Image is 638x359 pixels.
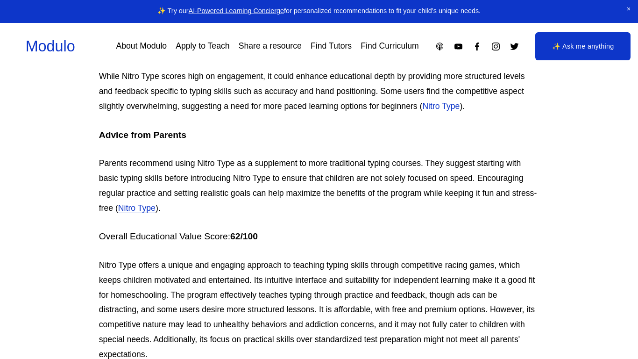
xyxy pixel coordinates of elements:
[99,156,539,215] p: Parents recommend using Nitro Type as a supplement to more traditional typing courses. They sugge...
[535,32,631,60] a: ✨ Ask me anything
[99,130,186,140] strong: Advice from Parents
[491,42,501,51] a: Instagram
[230,231,258,241] strong: 62/100
[422,101,460,111] a: Nitro Type
[99,69,539,114] p: While Nitro Type scores high on engagement, it could enhance educational depth by providing more ...
[99,230,539,243] h4: Overall Educational Value Score:
[26,38,75,55] a: Modulo
[311,38,352,55] a: Find Tutors
[118,203,156,213] a: Nitro Type
[472,42,482,51] a: Facebook
[510,42,519,51] a: Twitter
[189,7,284,14] a: AI-Powered Learning Concierge
[435,42,445,51] a: Apple Podcasts
[239,38,302,55] a: Share a resource
[361,38,418,55] a: Find Curriculum
[454,42,463,51] a: YouTube
[176,38,229,55] a: Apply to Teach
[116,38,167,55] a: About Modulo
